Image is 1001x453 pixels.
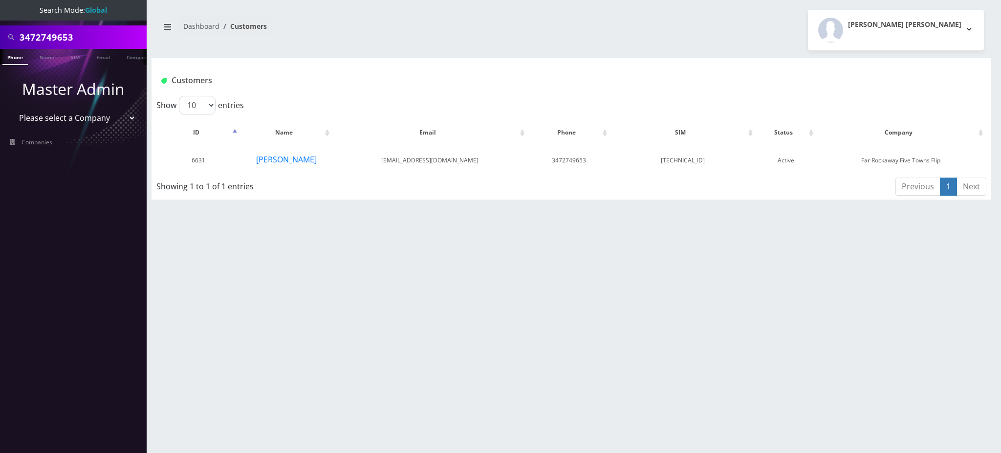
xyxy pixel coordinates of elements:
button: [PERSON_NAME] [256,153,317,166]
th: Status: activate to sort column ascending [756,118,816,147]
th: ID: activate to sort column descending [157,118,239,147]
h1: Customers [161,76,842,85]
th: Email: activate to sort column ascending [333,118,527,147]
a: Next [957,178,986,196]
a: SIM [66,49,85,64]
select: Showentries [179,96,216,114]
th: Name: activate to sort column ascending [240,118,332,147]
td: 6631 [157,148,239,173]
th: Phone: activate to sort column ascending [528,118,609,147]
td: [EMAIL_ADDRESS][DOMAIN_NAME] [333,148,527,173]
td: Far Rockaway Five Towns Flip [817,148,985,173]
input: Search All Companies [20,28,144,46]
nav: breadcrumb [159,16,564,44]
span: Companies [22,138,52,146]
button: [PERSON_NAME] [PERSON_NAME] [808,10,984,50]
a: Company [122,49,154,64]
a: Phone [2,49,28,65]
label: Show entries [156,96,244,114]
a: Name [35,49,59,64]
th: Company: activate to sort column ascending [817,118,985,147]
td: Active [756,148,816,173]
td: 3472749653 [528,148,609,173]
a: Email [91,49,115,64]
strong: Global [85,5,107,15]
div: Showing 1 to 1 of 1 entries [156,177,495,192]
a: Previous [895,178,940,196]
span: Search Mode: [40,5,107,15]
td: [TECHNICAL_ID] [610,148,755,173]
a: 1 [940,178,957,196]
th: SIM: activate to sort column ascending [610,118,755,147]
a: Dashboard [183,22,219,31]
h2: [PERSON_NAME] [PERSON_NAME] [848,21,961,29]
li: Customers [219,21,267,31]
